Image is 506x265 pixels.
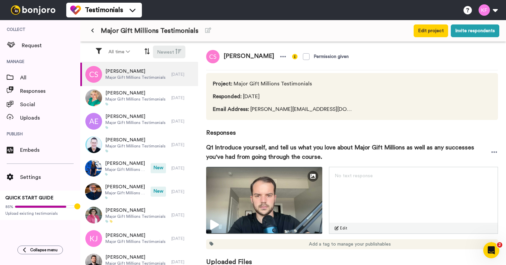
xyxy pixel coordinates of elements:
[105,167,147,172] span: Major Gift Millions Testimonials
[105,214,166,219] span: Major Gift Millions Testimonials
[80,180,198,203] a: [PERSON_NAME]Major Gift Millions TestimonialsNew[DATE]
[20,114,80,122] span: Uploads
[153,46,185,58] button: Newest
[80,203,198,227] a: [PERSON_NAME]Major Gift Millions Testimonials[DATE]
[314,53,349,60] div: Permission given
[206,143,491,161] span: Q1 Introduce yourself, and tell us what you love about Major Gift Millions as well as any success...
[80,156,198,180] a: [PERSON_NAME]Major Gift Millions TestimonialsNew[DATE]
[105,143,166,149] span: Major Gift Millions Testimonials
[20,146,80,154] span: Embeds
[105,68,166,75] span: [PERSON_NAME]
[171,165,195,171] div: [DATE]
[70,5,81,15] img: tm-color.svg
[20,74,80,82] span: All
[105,113,166,120] span: [PERSON_NAME]
[213,105,355,113] span: [PERSON_NAME][EMAIL_ADDRESS][DOMAIN_NAME]
[104,46,134,58] button: All time
[85,207,102,223] img: f84ddc91-1aa1-4a12-889c-08bba8a91940.jpeg
[80,133,198,156] a: [PERSON_NAME]Major Gift Millions Testimonials[DATE]
[105,120,166,125] span: Major Gift Millions Testimonials
[213,94,242,99] span: Responded :
[309,241,391,248] span: Add a tag to manage your publishables
[105,137,166,143] span: [PERSON_NAME]
[206,50,220,63] img: cs.png
[213,92,355,101] span: [DATE]
[8,5,58,15] img: bj-logo-header-white.svg
[171,259,195,265] div: [DATE]
[105,239,166,244] span: Major Gift Millions Testimonials
[497,242,502,248] span: 2
[5,204,13,209] span: 85%
[85,183,102,200] img: 6f61613d-e7e8-4ec6-be86-8bd02c38947b.jpeg
[105,96,166,102] span: Major Gift Millions Testimonials
[105,160,147,167] span: [PERSON_NAME]
[105,90,166,96] span: [PERSON_NAME]
[171,95,195,101] div: [DATE]
[105,190,147,196] span: Major Gift Millions Testimonials
[213,80,355,88] span: Major Gift Millions Testimonials
[74,203,80,209] div: Tooltip anchor
[206,167,322,234] img: 660accd8-58f7-4153-8dc6-1a37f46872d8-thumbnail_full-1717164471.jpg
[20,173,80,181] span: Settings
[105,184,147,190] span: [PERSON_NAME]
[85,230,102,247] img: kj.png
[151,187,166,197] span: New
[101,26,198,36] span: Major Gift Millions Testimonials
[171,236,195,241] div: [DATE]
[30,247,58,253] span: Collapse menu
[85,136,102,153] img: d68e9def-4eda-4a6d-8abb-73206880eeb0.png
[5,196,54,200] span: QUICK START GUIDE
[340,225,347,231] span: Edit
[151,163,166,173] span: New
[220,50,278,63] span: [PERSON_NAME]
[206,120,498,137] span: Responses
[213,81,232,86] span: Project :
[213,107,249,112] span: Email Address :
[105,232,166,239] span: [PERSON_NAME]
[105,75,166,80] span: Major Gift Millions Testimonials
[105,207,166,214] span: [PERSON_NAME]
[85,113,102,130] img: ae.png
[5,211,75,216] span: Upload existing testimonials
[171,212,195,218] div: [DATE]
[22,42,80,50] span: Request
[85,89,102,106] img: c7a44713-529f-43b6-8493-1a6aec225c18.jpeg
[17,246,63,254] button: Collapse menu
[80,110,198,133] a: [PERSON_NAME]Major Gift Millions Testimonials[DATE]
[171,189,195,194] div: [DATE]
[171,119,195,124] div: [DATE]
[85,66,102,83] img: cs.png
[292,54,298,59] img: info-yellow.svg
[20,101,80,109] span: Social
[80,86,198,110] a: [PERSON_NAME]Major Gift Millions Testimonials[DATE]
[414,24,448,37] button: Edit project
[483,242,499,258] iframe: Intercom live chat
[171,72,195,77] div: [DATE]
[80,63,198,86] a: [PERSON_NAME]Major Gift Millions Testimonials[DATE]
[451,24,499,37] button: Invite respondents
[85,5,123,15] span: Testimonials
[105,254,166,261] span: [PERSON_NAME]
[80,227,198,250] a: [PERSON_NAME]Major Gift Millions Testimonials[DATE]
[20,87,80,95] span: Responses
[171,142,195,147] div: [DATE]
[85,160,102,177] img: e77e1206-e1af-4bb1-92be-5028c75274b5.jpeg
[335,174,373,178] span: No text response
